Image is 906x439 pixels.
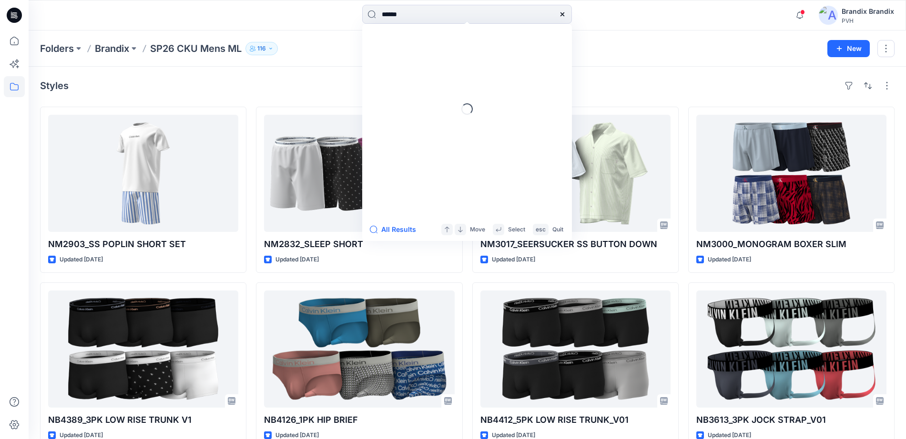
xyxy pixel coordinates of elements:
[370,224,422,235] button: All Results
[150,42,242,55] p: SP26 CKU Mens ML
[48,413,238,427] p: NB4389_3PK LOW RISE TRUNK V1
[264,115,454,232] a: NM2832_SLEEP SHORT
[696,115,886,232] a: NM3000_MONOGRAM BOXER SLIM
[842,6,894,17] div: Brandix Brandix
[480,413,671,427] p: NB4412_5PK LOW RISE TRUNK_V01
[48,290,238,408] a: NB4389_3PK LOW RISE TRUNK V1
[480,238,671,251] p: NM3017_SEERSUCKER SS BUTTON DOWN
[696,413,886,427] p: NB3613_3PK JOCK STRAP_V01
[708,255,751,265] p: Updated [DATE]
[480,290,671,408] a: NB4412_5PK LOW RISE TRUNK_V01
[819,6,838,25] img: avatar
[842,17,894,24] div: PVH
[696,238,886,251] p: NM3000_MONOGRAM BOXER SLIM
[264,238,454,251] p: NM2832_SLEEP SHORT
[95,42,129,55] a: Brandix
[480,115,671,232] a: NM3017_SEERSUCKER SS BUTTON DOWN
[245,42,278,55] button: 116
[40,80,69,91] h4: Styles
[257,43,266,54] p: 116
[264,290,454,408] a: NB4126_1PK HIP BRIEF
[264,413,454,427] p: NB4126_1PK HIP BRIEF
[696,290,886,408] a: NB3613_3PK JOCK STRAP_V01
[492,255,535,265] p: Updated [DATE]
[827,40,870,57] button: New
[60,255,103,265] p: Updated [DATE]
[508,225,525,235] p: Select
[552,225,563,235] p: Quit
[48,115,238,232] a: NM2903_SS POPLIN SHORT SET
[470,225,485,235] p: Move
[536,225,546,235] p: esc
[40,42,74,55] a: Folders
[275,255,319,265] p: Updated [DATE]
[48,238,238,251] p: NM2903_SS POPLIN SHORT SET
